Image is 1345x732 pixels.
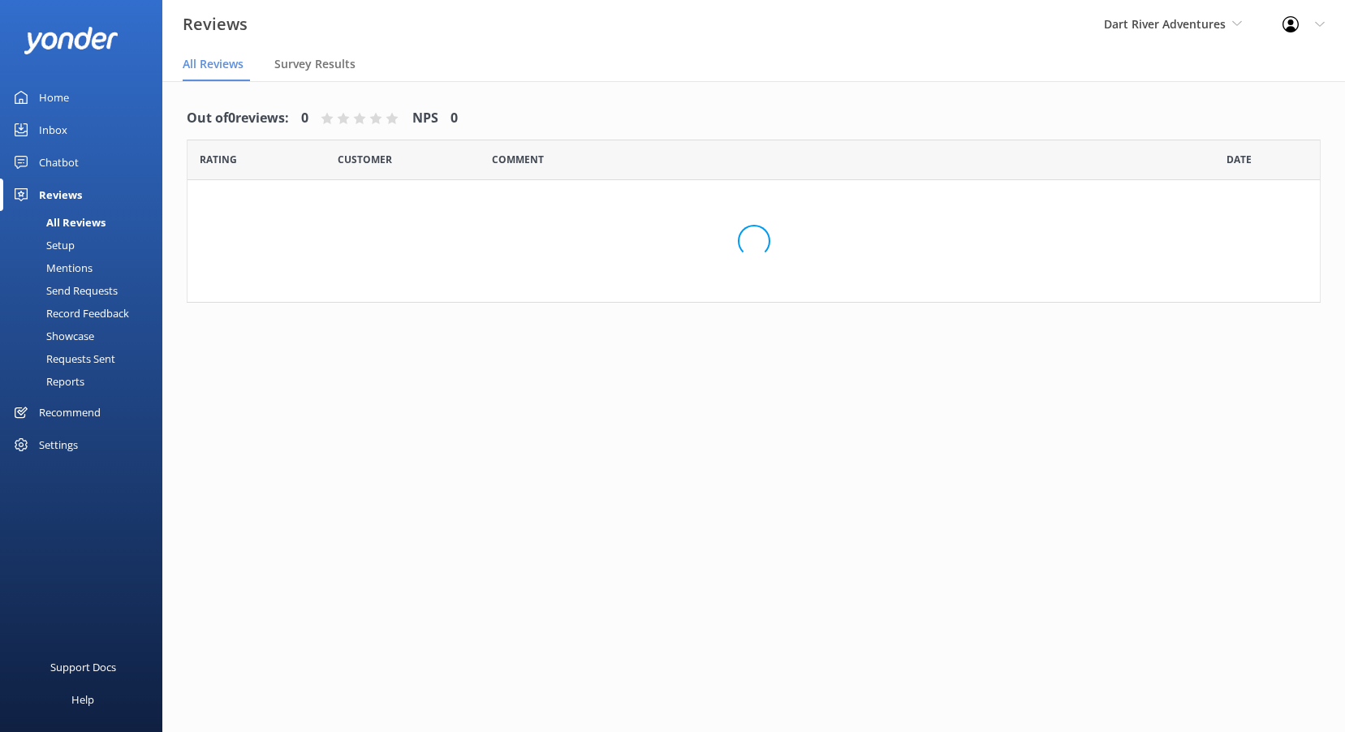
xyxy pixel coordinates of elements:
div: Setup [10,234,75,256]
span: Question [492,152,544,167]
div: Recommend [39,396,101,428]
div: Send Requests [10,279,118,302]
div: Help [71,683,94,716]
a: All Reviews [10,211,162,234]
span: Date [200,152,237,167]
a: Record Feedback [10,302,162,325]
div: Support Docs [50,651,116,683]
h4: 0 [301,108,308,129]
span: Dart River Adventures [1104,16,1226,32]
div: Showcase [10,325,94,347]
img: yonder-white-logo.png [24,27,118,54]
span: Date [1226,152,1252,167]
h4: NPS [412,108,438,129]
span: Survey Results [274,56,356,72]
h4: Out of 0 reviews: [187,108,289,129]
div: Chatbot [39,146,79,179]
div: All Reviews [10,211,106,234]
a: Requests Sent [10,347,162,370]
h3: Reviews [183,11,248,37]
div: Mentions [10,256,93,279]
div: Record Feedback [10,302,129,325]
div: Inbox [39,114,67,146]
div: Reports [10,370,84,393]
span: All Reviews [183,56,244,72]
a: Setup [10,234,162,256]
h4: 0 [450,108,458,129]
div: Settings [39,428,78,461]
div: Home [39,81,69,114]
div: Reviews [39,179,82,211]
a: Showcase [10,325,162,347]
a: Send Requests [10,279,162,302]
a: Reports [10,370,162,393]
a: Mentions [10,256,162,279]
span: Date [338,152,392,167]
div: Requests Sent [10,347,115,370]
